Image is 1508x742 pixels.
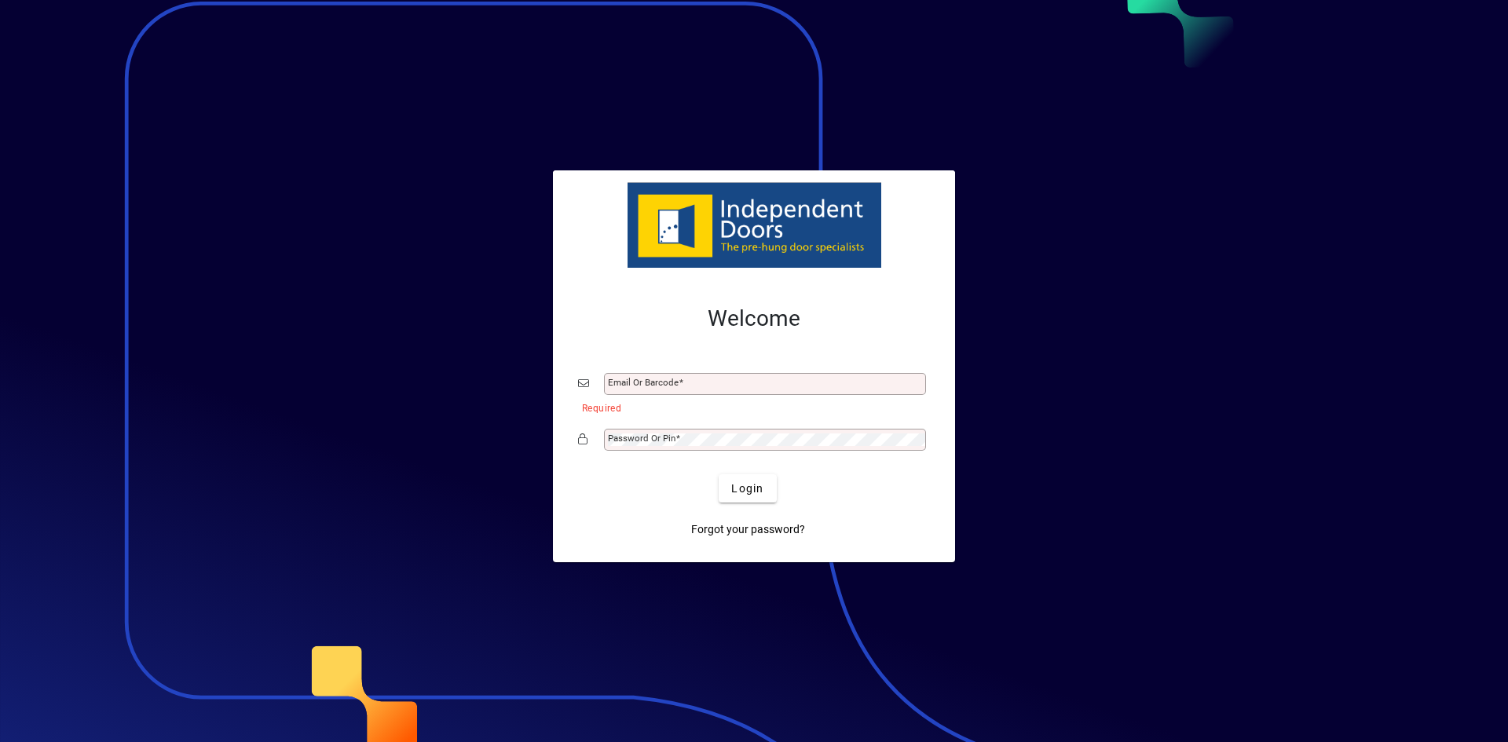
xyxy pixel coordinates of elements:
mat-error: Required [582,399,917,415]
mat-label: Password or Pin [608,433,675,444]
span: Login [731,481,763,497]
mat-label: Email or Barcode [608,377,679,388]
span: Forgot your password? [691,521,805,538]
h2: Welcome [578,305,930,332]
button: Login [719,474,776,503]
a: Forgot your password? [685,515,811,543]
